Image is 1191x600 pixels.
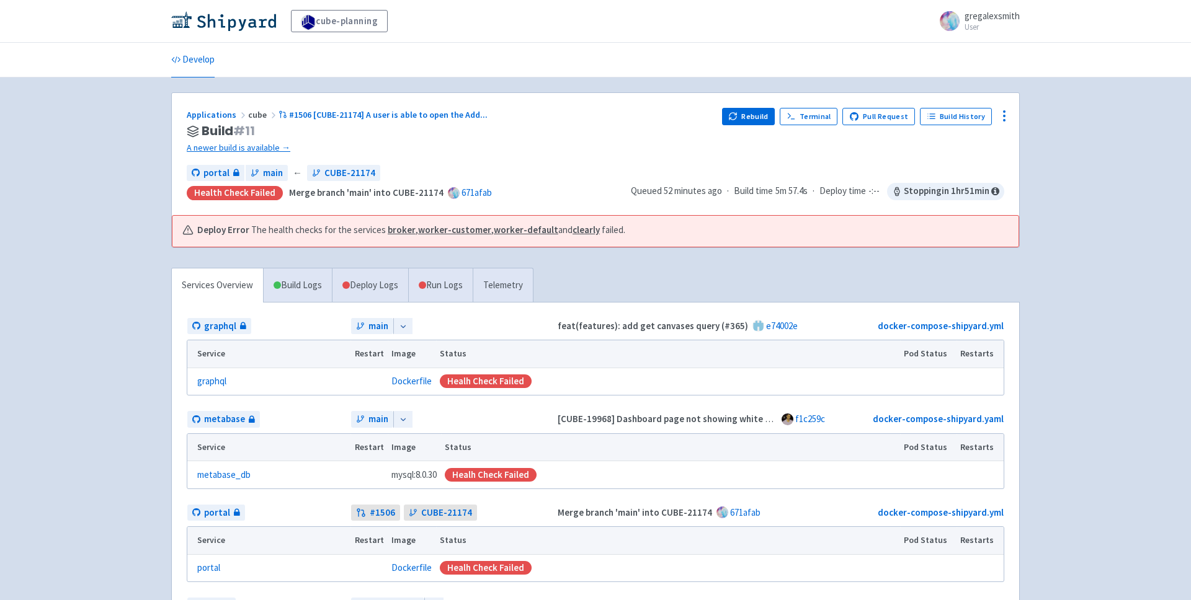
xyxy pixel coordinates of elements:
[722,108,775,125] button: Rebuild
[370,506,395,520] strong: # 1506
[187,340,350,368] th: Service
[421,506,472,520] span: CUBE-21174
[187,109,248,120] a: Applications
[558,506,712,518] strong: Merge branch 'main' into CUBE-21174
[187,505,245,521] a: portal
[631,183,1004,200] div: · ·
[473,268,533,302] a: Telemetry
[251,223,625,237] span: The health checks for the services , , and failed.
[957,434,1004,461] th: Restarts
[418,224,491,236] a: worker-customer
[766,320,798,332] a: e74002e
[293,166,302,180] span: ←
[900,340,957,368] th: Pod Status
[246,165,288,182] a: main
[436,527,900,554] th: Status
[494,224,558,236] a: worker-default
[187,434,350,461] th: Service
[187,527,350,554] th: Service
[664,185,722,196] time: 52 minutes ago
[291,10,388,32] a: cube-planning
[388,224,416,236] a: broker
[197,374,226,389] a: graphql
[900,527,957,554] th: Pod Status
[445,468,537,482] div: Healh Check Failed
[440,561,532,575] div: Healh Check Failed
[388,527,436,554] th: Image
[404,505,477,521] a: CUBE-21174
[965,23,1020,31] small: User
[878,320,1004,332] a: docker-compose-shipyard.yml
[197,561,220,575] a: portal
[441,434,900,461] th: Status
[324,166,375,180] span: CUBE-21174
[197,223,249,237] b: Deploy Error
[350,340,388,368] th: Restart
[187,141,712,155] a: A newer build is available →
[573,224,600,236] a: clearly
[368,319,388,333] span: main
[920,108,992,125] a: Build History
[436,340,900,368] th: Status
[842,108,915,125] a: Pull Request
[900,434,957,461] th: Pod Status
[780,108,837,125] a: Terminal
[203,166,230,180] span: portal
[233,122,255,139] span: # 11
[730,506,761,518] a: 671afab
[187,165,244,182] a: portal
[204,506,230,520] span: portal
[332,268,408,302] a: Deploy Logs
[187,186,283,200] div: Health check failed
[388,340,436,368] th: Image
[795,413,825,425] a: f1c259c
[351,411,393,428] a: main
[965,10,1020,22] span: gregalexsmith
[957,340,1004,368] th: Restarts
[172,268,263,302] a: Services Overview
[263,166,283,180] span: main
[350,434,388,461] th: Restart
[187,318,251,335] a: graphql
[462,187,492,198] a: 671afab
[391,562,432,573] a: Dockerfile
[171,43,215,77] a: Develop
[307,165,380,182] a: CUBE-21174
[887,183,1004,200] span: Stopping in 1 hr 51 min
[279,109,489,120] a: #1506 [CUBE-21174] A user is able to open the Add...
[368,412,388,426] span: main
[932,11,1020,31] a: gregalexsmith User
[957,527,1004,554] th: Restarts
[248,109,279,120] span: cube
[289,187,444,198] strong: Merge branch 'main' into CUBE-21174
[264,268,332,302] a: Build Logs
[388,434,441,461] th: Image
[187,411,260,428] a: metabase
[197,468,251,482] a: metabase_db
[289,109,488,120] span: #1506 [CUBE-21174] A user is able to open the Add ...
[351,318,393,335] a: main
[391,468,437,482] span: mysql:8.0.30
[734,184,773,198] span: Build time
[440,374,532,388] div: Healh Check Failed
[868,184,880,198] span: -:--
[408,268,473,302] a: Run Logs
[204,319,236,333] span: graphql
[558,320,748,332] strong: feat(features): add get canvases query (#365)
[558,413,838,425] strong: [CUBE-19968] Dashboard page not showing white background (#83)
[391,375,432,387] a: Dockerfile
[202,124,255,138] span: Build
[775,184,808,198] span: 5m 57.4s
[204,412,245,426] span: metabase
[350,527,388,554] th: Restart
[819,184,866,198] span: Deploy time
[351,505,400,521] a: #1506
[873,413,1004,425] a: docker-compose-shipyard.yaml
[171,11,276,31] img: Shipyard logo
[631,185,722,196] span: Queued
[878,506,1004,518] a: docker-compose-shipyard.yml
